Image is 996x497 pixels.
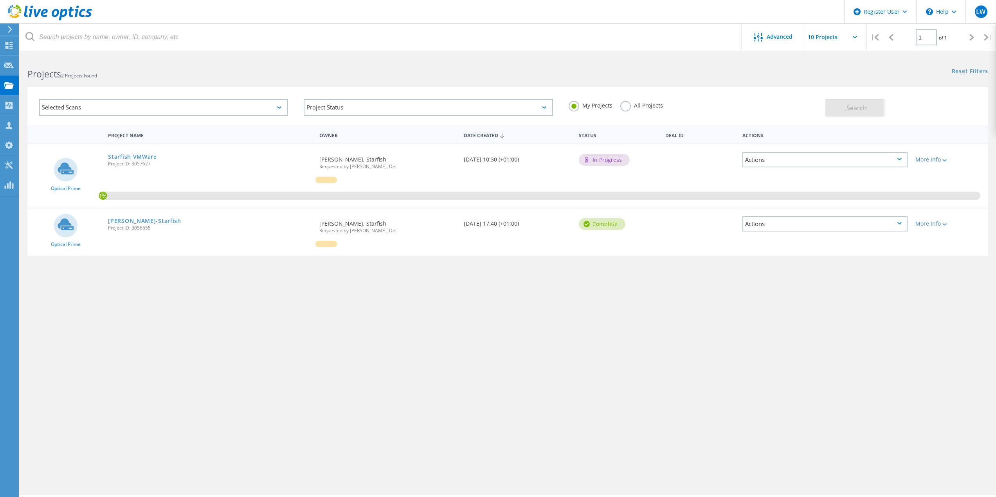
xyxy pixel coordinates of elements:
[315,127,459,142] div: Owner
[319,228,456,233] span: Requested by [PERSON_NAME], Dell
[304,99,553,116] div: Project Status
[99,192,108,199] span: 1%
[61,72,97,79] span: 2 Projects Found
[460,144,575,170] div: [DATE] 10:30 (+01:00)
[976,9,985,15] span: LW
[569,101,612,108] label: My Projects
[738,127,911,142] div: Actions
[460,208,575,234] div: [DATE] 17:40 (+01:00)
[939,34,947,41] span: of 1
[108,218,181,224] a: [PERSON_NAME]-Starfish
[108,154,157,160] a: Starfish VMWare
[315,144,459,177] div: [PERSON_NAME], Starfish
[20,23,742,51] input: Search projects by name, owner, ID, company, etc
[8,16,92,22] a: Live Optics Dashboard
[575,127,661,142] div: Status
[952,68,988,75] a: Reset Filters
[620,101,663,108] label: All Projects
[27,68,61,80] b: Projects
[825,99,884,117] button: Search
[742,216,908,231] div: Actions
[926,8,933,15] svg: \n
[915,157,984,162] div: More Info
[460,127,575,142] div: Date Created
[579,154,630,166] div: In Progress
[104,127,315,142] div: Project Name
[315,208,459,241] div: [PERSON_NAME], Starfish
[742,152,908,167] div: Actions
[867,23,883,51] div: |
[108,226,312,230] span: Project ID: 3056655
[51,186,81,191] span: Optical Prime
[51,242,81,247] span: Optical Prime
[661,127,738,142] div: Deal Id
[39,99,288,116] div: Selected Scans
[915,221,984,226] div: More Info
[319,164,456,169] span: Requested by [PERSON_NAME], Dell
[767,34,792,39] span: Advanced
[579,218,625,230] div: Complete
[108,161,312,166] span: Project ID: 3057627
[980,23,996,51] div: |
[847,104,867,112] span: Search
